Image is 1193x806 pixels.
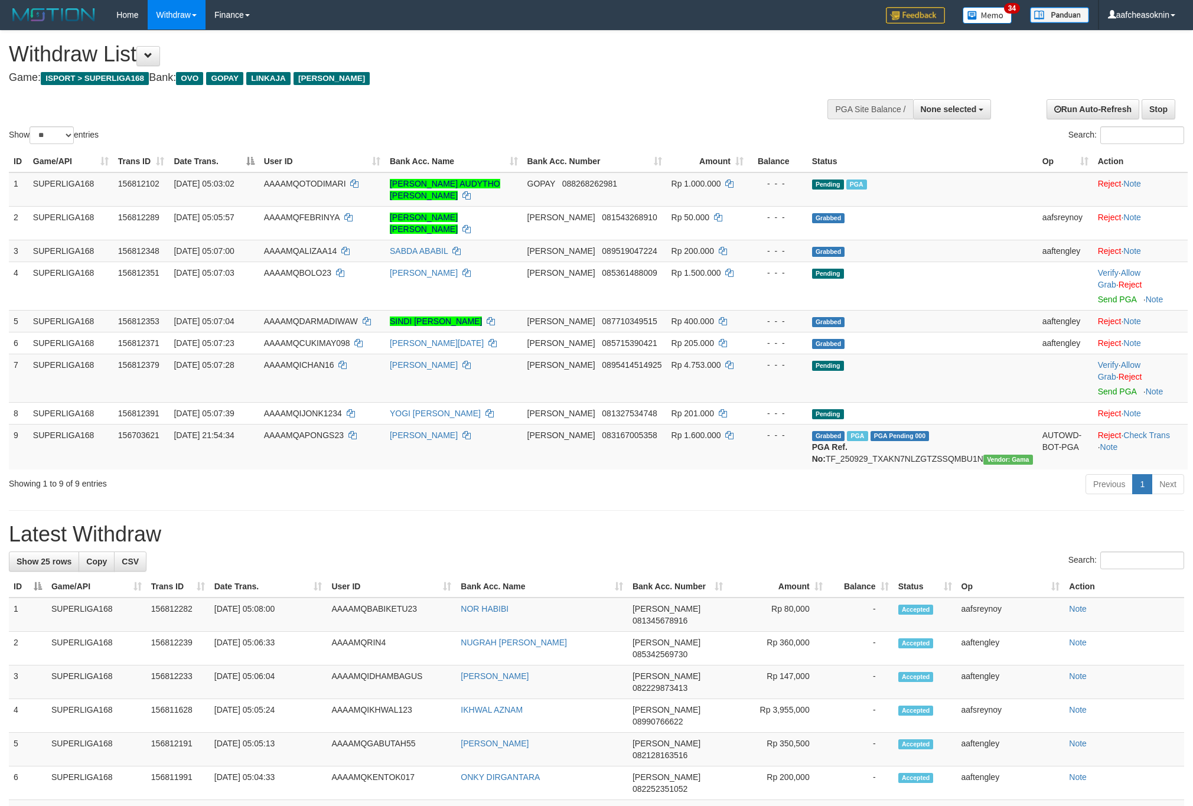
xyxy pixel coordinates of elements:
td: aaftengley [957,733,1065,766]
span: ISPORT > SUPERLIGA168 [41,72,149,85]
td: · [1093,402,1188,424]
span: 34 [1004,3,1020,14]
td: · · [1093,354,1188,402]
span: [DATE] 05:07:23 [174,338,234,348]
th: User ID: activate to sort column ascending [259,151,385,172]
span: Copy 085361488009 to clipboard [602,268,657,278]
td: Rp 200,000 [728,766,827,800]
th: Bank Acc. Name: activate to sort column ascending [385,151,523,172]
span: Copy 088268262981 to clipboard [562,179,617,188]
a: Check Trans [1123,430,1170,440]
span: [PERSON_NAME] [527,213,595,222]
a: Note [1146,387,1163,396]
span: [PERSON_NAME] [633,671,700,681]
th: Balance: activate to sort column ascending [827,576,894,598]
span: Marked by aafphoenmanit [846,180,867,190]
img: MOTION_logo.png [9,6,99,24]
th: Status [807,151,1038,172]
td: AAAAMQIDHAMBAGUS [327,665,456,699]
a: Note [1069,705,1087,714]
span: AAAAMQOTODIMARI [264,179,346,188]
td: - [827,733,894,766]
span: Copy 082252351052 to clipboard [633,784,687,794]
td: 3 [9,665,47,699]
td: SUPERLIGA168 [47,699,146,733]
a: Reject [1098,246,1122,256]
td: SUPERLIGA168 [47,733,146,766]
span: Pending [812,269,844,279]
span: 156812391 [118,409,159,418]
td: AAAAMQBABIKETU23 [327,598,456,632]
a: IKHWAL AZNAM [461,705,523,714]
span: [PERSON_NAME] [527,409,595,418]
span: AAAAMQALIZAA14 [264,246,337,256]
span: Rp 1.500.000 [672,268,721,278]
a: Note [1123,316,1141,326]
td: SUPERLIGA168 [28,240,113,262]
td: 8 [9,402,28,424]
span: AAAAMQIJONK1234 [264,409,342,418]
th: Status: activate to sort column ascending [894,576,957,598]
th: Game/API: activate to sort column ascending [47,576,146,598]
a: [PERSON_NAME] [461,739,529,748]
span: Copy 081345678916 to clipboard [633,616,687,625]
th: ID: activate to sort column descending [9,576,47,598]
span: 156812379 [118,360,159,370]
span: Copy 087710349515 to clipboard [602,316,657,326]
td: SUPERLIGA168 [47,766,146,800]
span: Grabbed [812,431,845,441]
a: Verify [1098,268,1119,278]
span: AAAAMQICHAN16 [264,360,334,370]
td: aaftengley [957,766,1065,800]
th: Bank Acc. Name: activate to sort column ascending [456,576,628,598]
td: 156812233 [146,665,210,699]
div: - - - [753,211,803,223]
span: GOPAY [527,179,555,188]
td: 5 [9,733,47,766]
div: - - - [753,267,803,279]
img: Feedback.jpg [886,7,945,24]
span: Accepted [898,638,934,648]
div: - - - [753,337,803,349]
th: Trans ID: activate to sort column ascending [146,576,210,598]
img: panduan.png [1030,7,1089,23]
td: Rp 147,000 [728,665,827,699]
label: Show entries [9,126,99,144]
label: Search: [1068,552,1184,569]
td: Rp 3,955,000 [728,699,827,733]
a: 1 [1132,474,1152,494]
span: Rp 200.000 [672,246,714,256]
select: Showentries [30,126,74,144]
span: Copy 089519047224 to clipboard [602,246,657,256]
td: 4 [9,262,28,310]
a: Note [1069,604,1087,614]
a: CSV [114,552,146,572]
td: aafsreynoy [957,598,1065,632]
span: Rp 50.000 [672,213,710,222]
span: · [1098,360,1140,381]
td: - [827,699,894,733]
span: Copy [86,557,107,566]
span: Rp 400.000 [672,316,714,326]
td: aafsreynoy [957,699,1065,733]
span: Grabbed [812,247,845,257]
td: 4 [9,699,47,733]
span: 156812353 [118,316,159,326]
span: [PERSON_NAME] [527,268,595,278]
td: aaftengley [1038,310,1093,332]
span: Accepted [898,605,934,615]
td: - [827,598,894,632]
a: YOGI [PERSON_NAME] [390,409,481,418]
td: 156812282 [146,598,210,632]
span: Rp 4.753.000 [672,360,721,370]
a: Reject [1098,430,1122,440]
span: Copy 085715390421 to clipboard [602,338,657,348]
div: - - - [753,407,803,419]
h4: Game: Bank: [9,72,784,84]
span: AAAAMQFEBRINYA [264,213,340,222]
a: [PERSON_NAME] AUDYTHO [PERSON_NAME] [390,179,500,200]
a: Send PGA [1098,295,1136,304]
span: [DATE] 05:07:28 [174,360,234,370]
span: Copy 082128163516 to clipboard [633,750,687,760]
span: Grabbed [812,213,845,223]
